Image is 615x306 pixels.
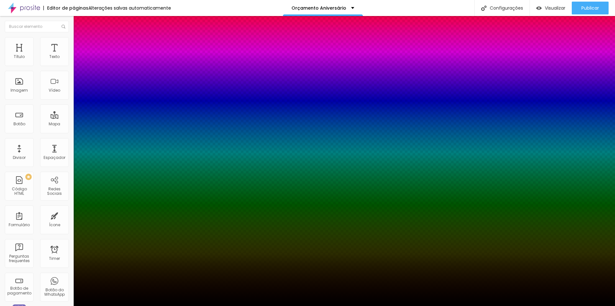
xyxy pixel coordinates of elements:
[49,223,60,227] div: Ícone
[49,88,60,93] div: Vídeo
[291,6,346,10] p: Orçamento Aniversário
[49,122,60,126] div: Mapa
[6,187,32,196] div: Código HTML
[11,88,28,93] div: Imagem
[530,2,572,14] button: Visualizar
[5,21,69,32] input: Buscar elemento
[6,254,32,263] div: Perguntas frequentes
[13,155,26,160] div: Divisor
[49,256,60,261] div: Timer
[536,5,542,11] img: view-1.svg
[572,2,609,14] button: Publicar
[42,288,67,297] div: Botão do WhatsApp
[581,5,599,11] span: Publicar
[43,6,88,10] div: Editor de páginas
[6,286,32,295] div: Botão de pagamento
[9,223,30,227] div: Formulário
[42,187,67,196] div: Redes Sociais
[49,54,60,59] div: Texto
[13,122,25,126] div: Botão
[14,54,25,59] div: Título
[44,155,65,160] div: Espaçador
[61,25,65,29] img: Icone
[88,6,171,10] div: Alterações salvas automaticamente
[481,5,487,11] img: Icone
[545,5,565,11] span: Visualizar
